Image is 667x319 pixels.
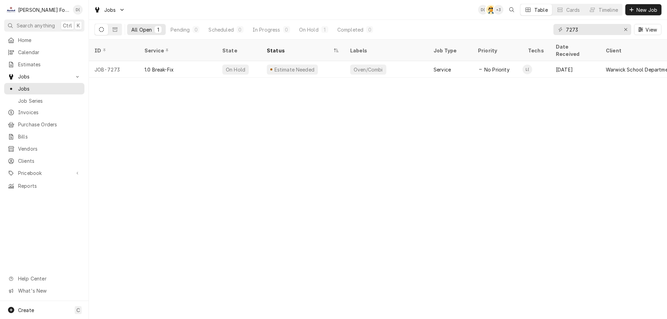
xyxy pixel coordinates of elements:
span: Jobs [18,85,81,92]
a: Estimates [4,59,84,70]
span: Search anything [17,22,55,29]
a: Go to Jobs [91,4,128,16]
a: Reports [4,180,84,192]
a: Go to Pricebook [4,167,84,179]
a: Go to Jobs [4,71,84,82]
a: Calendar [4,47,84,58]
button: Open search [506,4,517,15]
a: Home [4,34,84,46]
span: Calendar [18,49,81,56]
div: Estimate Needed [273,66,315,73]
div: In Progress [253,26,280,33]
div: Derek Testa (81)'s Avatar [478,5,488,15]
div: D( [73,5,83,15]
span: No Priority [484,66,510,73]
div: M [6,5,16,15]
a: Bills [4,131,84,142]
div: Scheduled [208,26,233,33]
span: Job Series [18,97,81,104]
span: Jobs [104,6,116,14]
span: View [644,26,658,33]
div: Labels [350,47,422,54]
div: L( [522,65,532,74]
div: 1 [156,26,160,33]
div: Marshall Food Equipment Service's Avatar [6,5,16,15]
button: View [634,24,661,35]
div: Priority [478,47,516,54]
div: State [222,47,256,54]
div: [DATE] [550,61,600,78]
div: 1 [323,26,327,33]
a: Invoices [4,107,84,118]
div: AT [486,5,496,15]
a: Clients [4,155,84,167]
div: Service [434,66,451,73]
div: Date Received [556,43,593,58]
div: + 3 [494,5,503,15]
span: Bills [18,133,81,140]
button: New Job [625,4,661,15]
span: What's New [18,287,80,294]
div: Service [145,47,210,54]
div: ID [94,47,132,54]
span: Invoices [18,109,81,116]
a: Job Series [4,95,84,107]
span: K [77,22,80,29]
a: Vendors [4,143,84,154]
span: Estimates [18,61,81,68]
div: Pending [171,26,190,33]
div: Job Type [434,47,467,54]
div: 0 [238,26,242,33]
span: C [76,307,80,314]
div: Adam Testa's Avatar [486,5,496,15]
div: On Hold [225,66,246,73]
span: Reports [18,182,81,190]
div: Derek Testa (81)'s Avatar [73,5,83,15]
div: All Open [131,26,152,33]
input: Keyword search [566,24,618,35]
span: Create [18,307,34,313]
div: Status [267,47,332,54]
span: Help Center [18,275,80,282]
div: 0 [285,26,289,33]
div: Techs [528,47,545,54]
div: Completed [337,26,363,33]
div: JOB-7273 [89,61,139,78]
div: 1.0 Break-Fix [145,66,174,73]
a: Go to What's New [4,285,84,296]
div: Timeline [599,6,618,14]
span: Pricebook [18,169,71,177]
div: Oven/Combi [353,66,384,73]
div: 0 [368,26,372,33]
div: On Hold [299,26,319,33]
a: Purchase Orders [4,119,84,130]
div: Cards [566,6,580,14]
span: Clients [18,157,81,165]
span: New Job [635,6,659,14]
a: Jobs [4,83,84,94]
a: Go to Help Center [4,273,84,284]
div: 0 [194,26,198,33]
div: Luis (54)'s Avatar [522,65,532,74]
button: Search anythingCtrlK [4,19,84,32]
div: [PERSON_NAME] Food Equipment Service [18,6,69,14]
span: Vendors [18,145,81,152]
span: Jobs [18,73,71,80]
span: Ctrl [63,22,72,29]
button: Erase input [620,24,631,35]
div: Table [534,6,548,14]
div: D( [478,5,488,15]
span: Purchase Orders [18,121,81,128]
span: Home [18,36,81,44]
